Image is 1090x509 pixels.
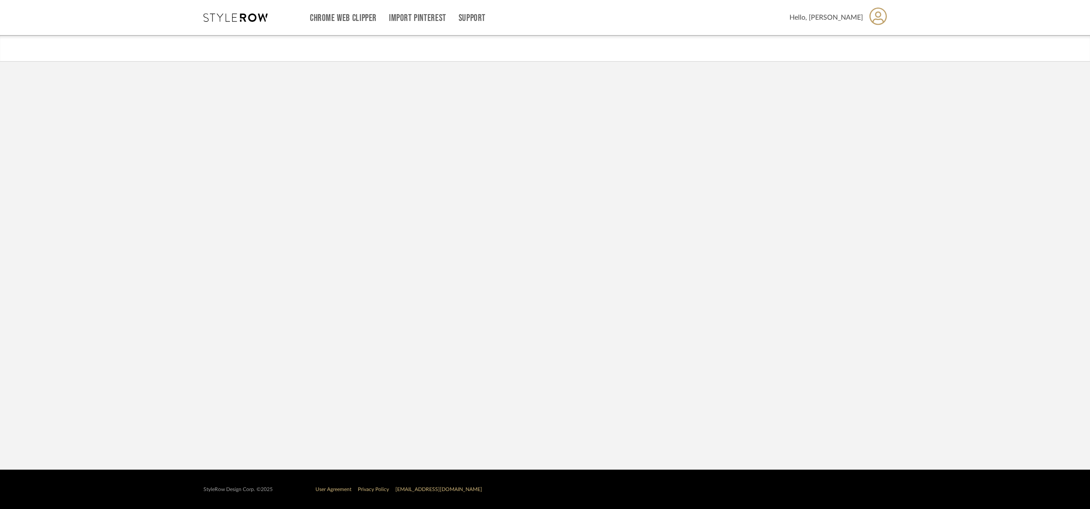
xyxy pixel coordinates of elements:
[395,487,482,492] a: [EMAIL_ADDRESS][DOMAIN_NAME]
[389,15,446,22] a: Import Pinterest
[315,487,351,492] a: User Agreement
[310,15,377,22] a: Chrome Web Clipper
[790,12,863,23] span: Hello, [PERSON_NAME]
[358,487,389,492] a: Privacy Policy
[203,486,273,493] div: StyleRow Design Corp. ©2025
[459,15,486,22] a: Support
